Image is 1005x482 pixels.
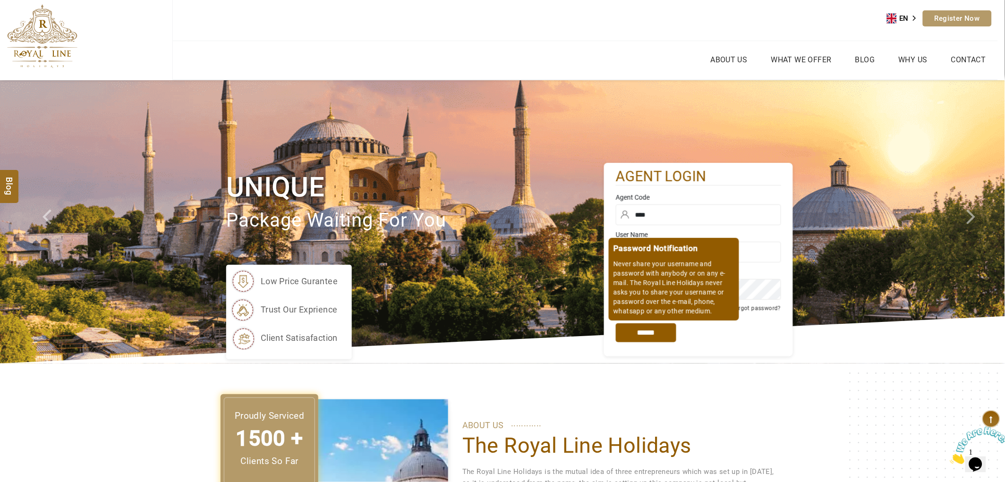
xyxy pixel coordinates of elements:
a: Check next prev [30,80,80,364]
aside: Language selected: English [887,11,923,25]
a: Forgot password? [732,305,781,312]
label: Remember me [626,306,663,313]
h1: Unique [226,169,604,205]
p: package waiting for you [226,205,604,237]
a: Blog [853,53,877,67]
span: Blog [3,178,16,186]
p: ABOUT US [462,418,779,432]
li: low price gurantee [231,270,338,293]
a: Check next image [955,80,1005,364]
h2: agent login [616,168,781,186]
label: User Name [616,230,781,239]
li: client satisafaction [231,326,338,350]
label: Agent Code [616,193,781,202]
img: The Royal Line Holidays [7,4,77,68]
a: EN [887,11,923,25]
span: ............ [511,416,542,431]
h1: The Royal Line Holidays [462,432,779,459]
a: About Us [708,53,750,67]
label: Password [616,267,781,277]
span: 1 [4,4,8,12]
a: Why Us [896,53,930,67]
img: Chat attention grabber [4,4,62,41]
li: trust our exprience [231,298,338,321]
a: Register Now [923,10,992,26]
iframe: chat widget [946,423,1005,468]
div: Language [887,11,923,25]
a: What we Offer [769,53,834,67]
a: Contact [949,53,988,67]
